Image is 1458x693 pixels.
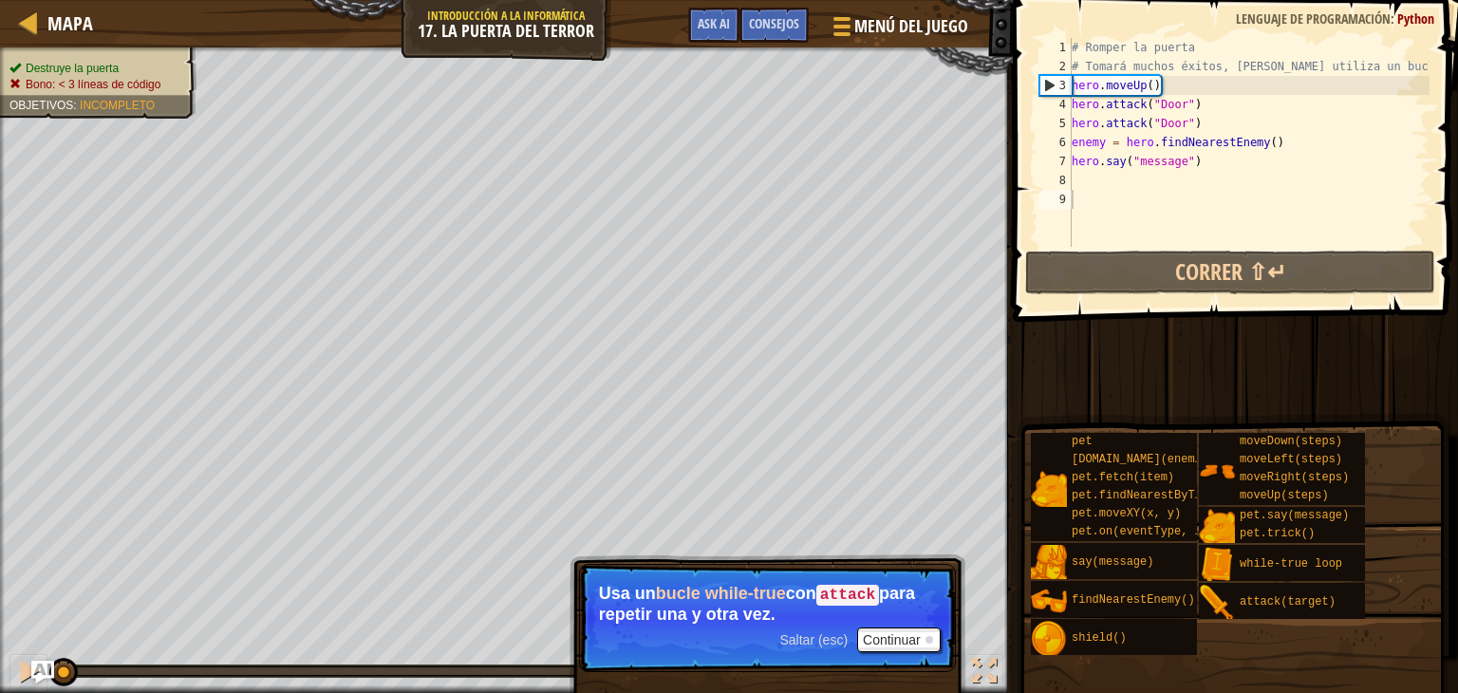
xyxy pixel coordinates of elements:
span: Lenguaje de programación [1236,9,1391,28]
button: Correr ⇧↵ [1025,251,1435,294]
div: 7 [1039,152,1072,171]
button: Ask AI [688,8,739,43]
div: 1 [1039,38,1072,57]
div: 9 [1039,190,1072,209]
span: Destruye la puerta [26,62,119,75]
img: portrait.png [1031,471,1067,507]
a: Mapa [38,10,93,36]
span: findNearestEnemy() [1072,593,1195,607]
li: Bono: < 3 líneas de código [9,77,182,93]
span: pet.on(eventType, handler) [1072,525,1249,538]
span: moveRight(steps) [1240,471,1349,484]
span: pet.fetch(item) [1072,471,1174,484]
p: Usa un con para repetir una y otra vez. [599,584,936,624]
div: 6 [1039,133,1072,152]
span: Ask AI [698,14,730,32]
img: portrait.png [1199,453,1235,489]
span: say(message) [1072,555,1153,569]
img: portrait.png [1031,545,1067,581]
span: shield() [1072,631,1127,645]
span: pet.findNearestByType(type) [1072,489,1256,502]
button: Continuar [857,627,941,652]
span: pet.say(message) [1240,509,1349,522]
span: : [1391,9,1397,28]
span: moveDown(steps) [1240,435,1342,448]
span: Mapa [47,10,93,36]
span: [DOMAIN_NAME](enemy) [1072,453,1208,466]
button: Ask AI [31,661,54,684]
span: Python [1397,9,1434,28]
img: portrait.png [1199,509,1235,545]
strong: bucle while-true [656,584,786,603]
div: 5 [1039,114,1072,133]
span: pet.trick() [1240,527,1315,540]
button: Alterna pantalla completa. [965,654,1003,693]
div: 3 [1040,76,1072,95]
span: moveLeft(steps) [1240,453,1342,466]
img: portrait.png [1199,547,1235,583]
div: 2 [1039,57,1072,76]
span: Bono: < 3 líneas de código [26,78,160,91]
span: moveUp(steps) [1240,489,1329,502]
span: attack(target) [1240,595,1336,609]
span: : [73,99,80,112]
div: 8 [1039,171,1072,190]
span: Objetivos [9,99,73,112]
button: Menú del Juego [818,8,980,52]
span: Consejos [749,14,799,32]
code: attack [816,585,879,606]
span: Incompleto [80,99,155,112]
span: pet.moveXY(x, y) [1072,507,1181,520]
span: while-true loop [1240,557,1342,571]
li: Destruye la puerta [9,61,182,77]
img: portrait.png [1031,583,1067,619]
img: portrait.png [1199,585,1235,621]
img: portrait.png [1031,621,1067,657]
span: Saltar (esc) [779,632,848,647]
span: Menú del Juego [854,14,968,39]
span: pet [1072,435,1093,448]
button: Ctrl + P: Pause [9,654,47,693]
div: 4 [1039,95,1072,114]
